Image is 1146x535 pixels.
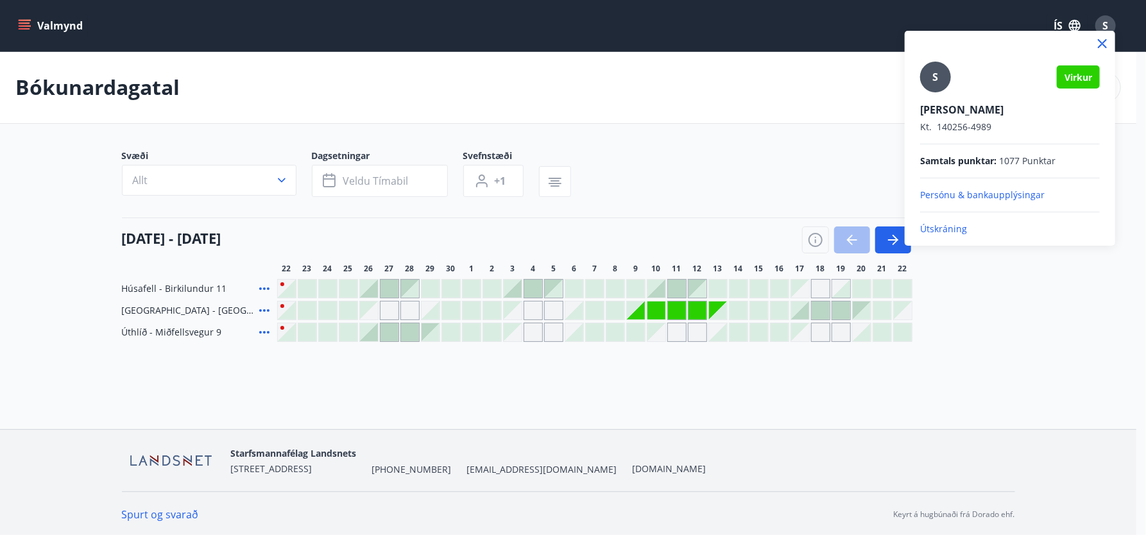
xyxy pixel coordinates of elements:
[920,155,996,167] span: Samtals punktar :
[920,189,1100,201] p: Persónu & bankaupplýsingar
[933,70,939,84] span: S
[920,121,1100,133] p: 140256-4989
[920,223,1100,235] p: Útskráning
[920,103,1100,117] p: [PERSON_NAME]
[920,121,932,133] span: Kt.
[1065,71,1092,83] span: Virkur
[999,155,1056,167] span: 1077 Punktar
